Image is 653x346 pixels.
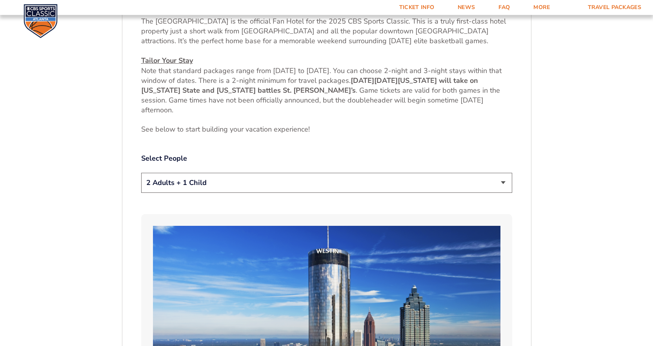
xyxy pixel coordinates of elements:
[141,76,478,95] strong: [US_STATE] will take on [US_STATE] State and [US_STATE] battles St. [PERSON_NAME]’s
[141,66,502,85] span: Note that standard packages range from [DATE] to [DATE]. You can choose 2-night and 3-night stays...
[141,56,193,65] u: Tailor Your Stay
[141,86,500,115] span: . Game tickets are valid for both games in the session. Game times have not been officially annou...
[278,124,310,134] span: xperience!
[141,154,512,163] label: Select People
[141,124,512,134] p: See below to start building your vacation e
[351,76,398,85] strong: [DATE][DATE]
[141,16,506,46] span: The [GEOGRAPHIC_DATA] is the official Fan Hotel for the 2025 CBS Sports Classic. This is a truly ...
[24,4,58,38] img: CBS Sports Classic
